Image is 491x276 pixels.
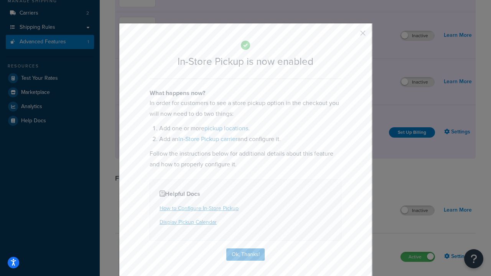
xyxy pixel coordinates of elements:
[160,218,217,226] a: Display Pickup Calendar
[150,98,341,119] p: In order for customers to see a store pickup option in the checkout you will now need to do two t...
[160,189,331,199] h4: Helpful Docs
[150,89,341,98] h4: What happens now?
[160,204,239,212] a: How to Configure In-Store Pickup
[159,123,341,134] li: Add one or more .
[150,148,341,170] p: Follow the instructions below for additional details about this feature and how to properly confi...
[178,135,237,143] a: In-Store Pickup carrier
[226,248,265,261] button: Ok, Thanks!
[204,124,248,133] a: pickup locations
[159,134,341,145] li: Add an and configure it.
[150,56,341,67] h2: In-Store Pickup is now enabled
